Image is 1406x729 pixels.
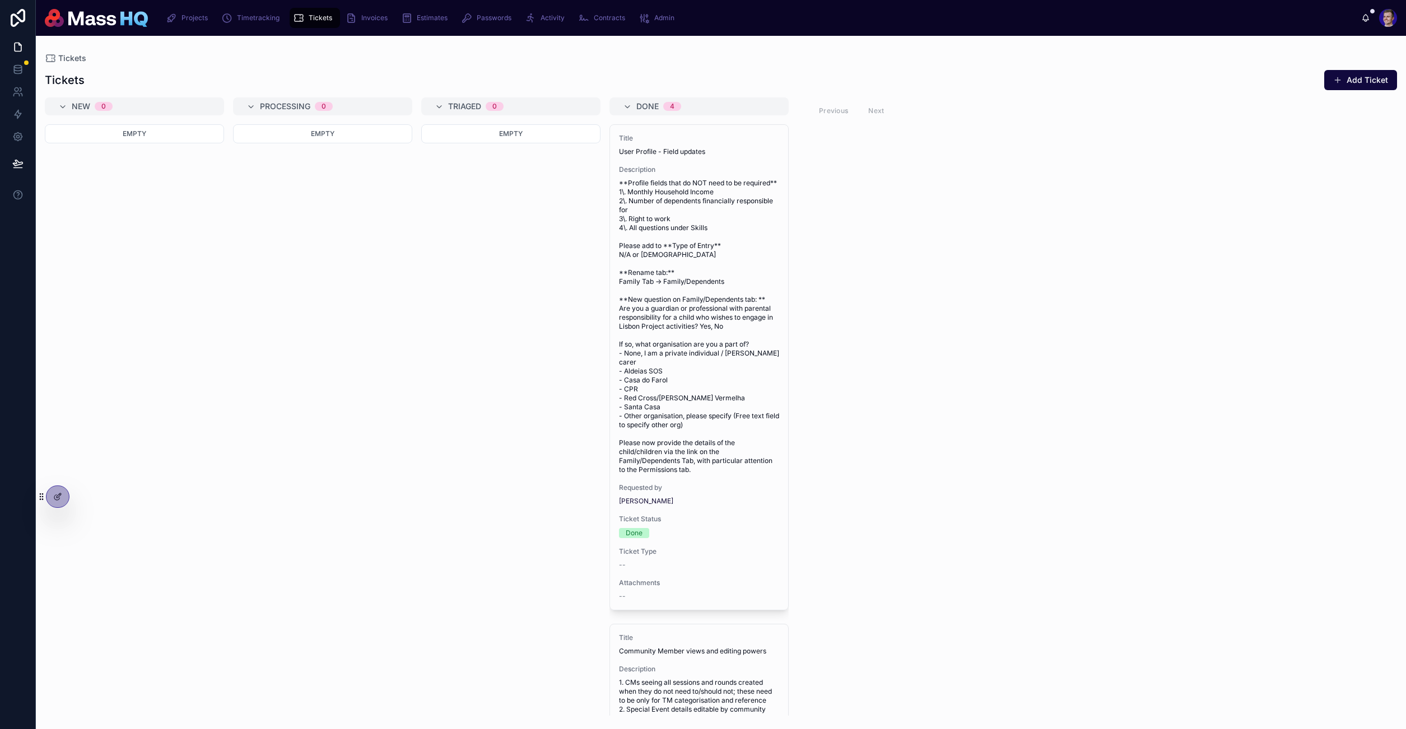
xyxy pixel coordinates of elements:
div: 0 [492,102,497,111]
span: Triaged [448,101,481,112]
div: 4 [670,102,674,111]
span: Tickets [58,53,86,64]
a: Estimates [398,8,455,28]
button: Add Ticket [1324,70,1397,90]
span: Ticket Status [619,515,779,524]
span: Requested by [619,483,779,492]
a: Activity [522,8,572,28]
span: Empty [123,129,146,138]
span: Processing [260,101,310,112]
h1: Tickets [45,72,85,88]
span: Description [619,665,779,674]
span: Projects [181,13,208,22]
span: 1. CMs seeing all sessions and rounds created when they do not need to/should not; these need to ... [619,678,779,723]
span: Community Member views and editing powers [619,647,779,656]
a: Admin [635,8,682,28]
span: Title [619,633,779,642]
a: Timetracking [218,8,287,28]
a: Projects [162,8,216,28]
a: Tickets [45,53,86,64]
span: Passwords [477,13,511,22]
div: 0 [101,102,106,111]
span: Timetracking [237,13,280,22]
span: Contracts [594,13,625,22]
div: Done [626,528,643,538]
span: Activity [541,13,565,22]
span: New [72,101,90,112]
span: Ticket Type [619,547,779,556]
span: Empty [499,129,523,138]
a: TitleUser Profile - Field updatesDescription**Profile fields that do NOT need to be required** 1\... [609,124,789,610]
span: -- [619,592,626,601]
div: scrollable content [157,6,1361,30]
div: 0 [322,102,326,111]
a: [PERSON_NAME] [619,497,673,506]
a: Passwords [458,8,519,28]
span: Title [619,134,779,143]
span: Tickets [309,13,332,22]
span: Done [636,101,659,112]
a: Tickets [290,8,340,28]
span: Empty [311,129,334,138]
span: User Profile - Field updates [619,147,779,156]
span: Admin [654,13,674,22]
span: Invoices [361,13,388,22]
span: Estimates [417,13,448,22]
span: **Profile fields that do NOT need to be required** 1\. Monthly Household Income 2\. Number of dep... [619,179,779,474]
span: Description [619,165,779,174]
a: Invoices [342,8,395,28]
a: Contracts [575,8,633,28]
img: App logo [45,9,148,27]
span: -- [619,560,626,569]
span: Attachments [619,578,779,587]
